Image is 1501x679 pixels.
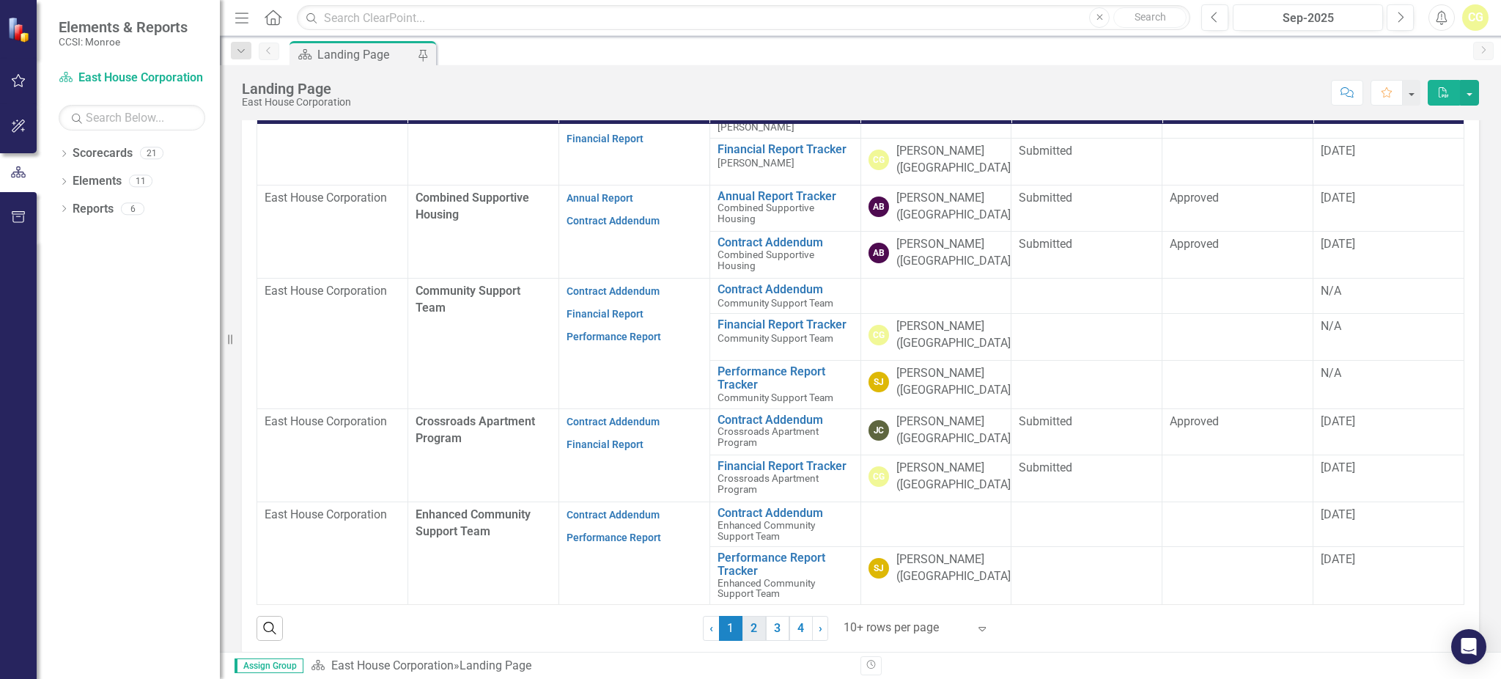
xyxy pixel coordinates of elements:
[1019,460,1072,474] span: Submitted
[311,658,849,675] div: »
[789,616,813,641] a: 4
[567,532,661,543] a: Performance Report
[265,414,400,430] p: East House Corporation
[1162,185,1313,232] td: Double-Click to Edit
[896,460,1015,493] div: [PERSON_NAME] ([GEOGRAPHIC_DATA])
[567,133,643,144] a: Financial Report
[1011,232,1162,279] td: Double-Click to Edit
[718,507,853,520] a: Contract Addendum
[718,519,815,542] span: Enhanced Community Support Team
[896,143,1015,177] div: [PERSON_NAME] ([GEOGRAPHIC_DATA])
[709,139,860,186] td: Double-Click to Edit Right Click for Context Menu
[1162,232,1313,279] td: Double-Click to Edit
[709,185,860,232] td: Double-Click to Edit Right Click for Context Menu
[1019,414,1072,428] span: Submitted
[718,202,814,224] span: Combined Supportive Housing
[1238,10,1378,27] div: Sep-2025
[896,236,1015,270] div: [PERSON_NAME] ([GEOGRAPHIC_DATA])
[718,318,853,331] a: Financial Report Tracker
[416,414,535,445] span: Crossroads Apartment Program
[1321,144,1355,158] span: [DATE]
[868,197,889,217] div: AB
[709,279,860,314] td: Double-Click to Edit Right Click for Context Menu
[896,318,1015,352] div: [PERSON_NAME] ([GEOGRAPHIC_DATA])
[59,105,205,131] input: Search Below...
[7,17,33,43] img: ClearPoint Strategy
[1162,139,1313,186] td: Double-Click to Edit
[416,191,529,221] span: Combined Supportive Housing
[718,283,853,296] a: Contract Addendum
[1011,139,1162,186] td: Double-Click to Edit
[1162,502,1313,547] td: Double-Click to Edit
[868,558,889,579] div: SJ
[416,507,531,538] span: Enhanced Community Support Team
[1019,191,1072,205] span: Submitted
[718,414,853,427] a: Contract Addendum
[567,331,661,342] a: Performance Report
[868,466,889,487] div: CG
[1321,365,1456,382] div: N/A
[709,361,860,409] td: Double-Click to Edit Right Click for Context Menu
[718,392,833,403] span: Community Support Team
[709,455,860,502] td: Double-Click to Edit Right Click for Context Menu
[709,232,860,279] td: Double-Click to Edit Right Click for Context Menu
[1451,629,1486,664] div: Open Intercom Messenger
[1233,4,1383,31] button: Sep-2025
[719,616,742,641] span: 1
[718,297,833,309] span: Community Support Team
[709,621,713,635] span: ‹
[868,420,889,441] div: JC
[1162,279,1313,314] td: Double-Click to Edit
[567,192,633,204] a: Annual Report
[297,5,1190,31] input: Search ClearPoint...
[709,502,860,547] td: Double-Click to Edit Right Click for Context Menu
[460,658,531,672] div: Landing Page
[718,157,794,169] span: [PERSON_NAME]
[1011,547,1162,605] td: Double-Click to Edit
[868,372,889,392] div: SJ
[718,236,853,249] a: Contract Addendum
[265,507,400,524] p: East House Corporation
[1321,507,1355,521] span: [DATE]
[567,438,643,450] a: Financial Report
[1011,408,1162,455] td: Double-Click to Edit
[1462,4,1489,31] button: CG
[317,45,414,64] div: Landing Page
[1170,191,1219,205] span: Approved
[73,173,122,190] a: Elements
[1321,237,1355,251] span: [DATE]
[896,551,1015,585] div: [PERSON_NAME] ([GEOGRAPHIC_DATA])
[567,416,660,427] a: Contract Addendum
[1019,144,1072,158] span: Submitted
[1011,455,1162,502] td: Double-Click to Edit
[742,616,766,641] a: 2
[567,509,660,521] a: Contract Addendum
[718,249,814,271] span: Combined Supportive Housing
[567,285,660,297] a: Contract Addendum
[1162,547,1313,605] td: Double-Click to Edit
[896,365,1015,399] div: [PERSON_NAME] ([GEOGRAPHIC_DATA])
[709,314,860,361] td: Double-Click to Edit Right Click for Context Menu
[718,577,815,600] span: Enhanced Community Support Team
[1162,455,1313,502] td: Double-Click to Edit
[129,175,152,188] div: 11
[766,616,789,641] a: 3
[1011,185,1162,232] td: Double-Click to Edit
[1019,237,1072,251] span: Submitted
[718,332,833,344] span: Community Support Team
[242,97,351,108] div: East House Corporation
[265,190,400,207] p: East House Corporation
[73,145,133,162] a: Scorecards
[718,472,819,495] span: Crossroads Apartment Program
[1162,314,1313,361] td: Double-Click to Edit
[1321,191,1355,205] span: [DATE]
[896,414,1015,447] div: [PERSON_NAME] ([GEOGRAPHIC_DATA])
[1170,414,1219,428] span: Approved
[1321,552,1355,566] span: [DATE]
[567,308,643,320] a: Financial Report
[718,121,794,133] span: [PERSON_NAME]
[331,658,454,672] a: East House Corporation
[1011,502,1162,547] td: Double-Click to Edit
[140,147,163,160] div: 21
